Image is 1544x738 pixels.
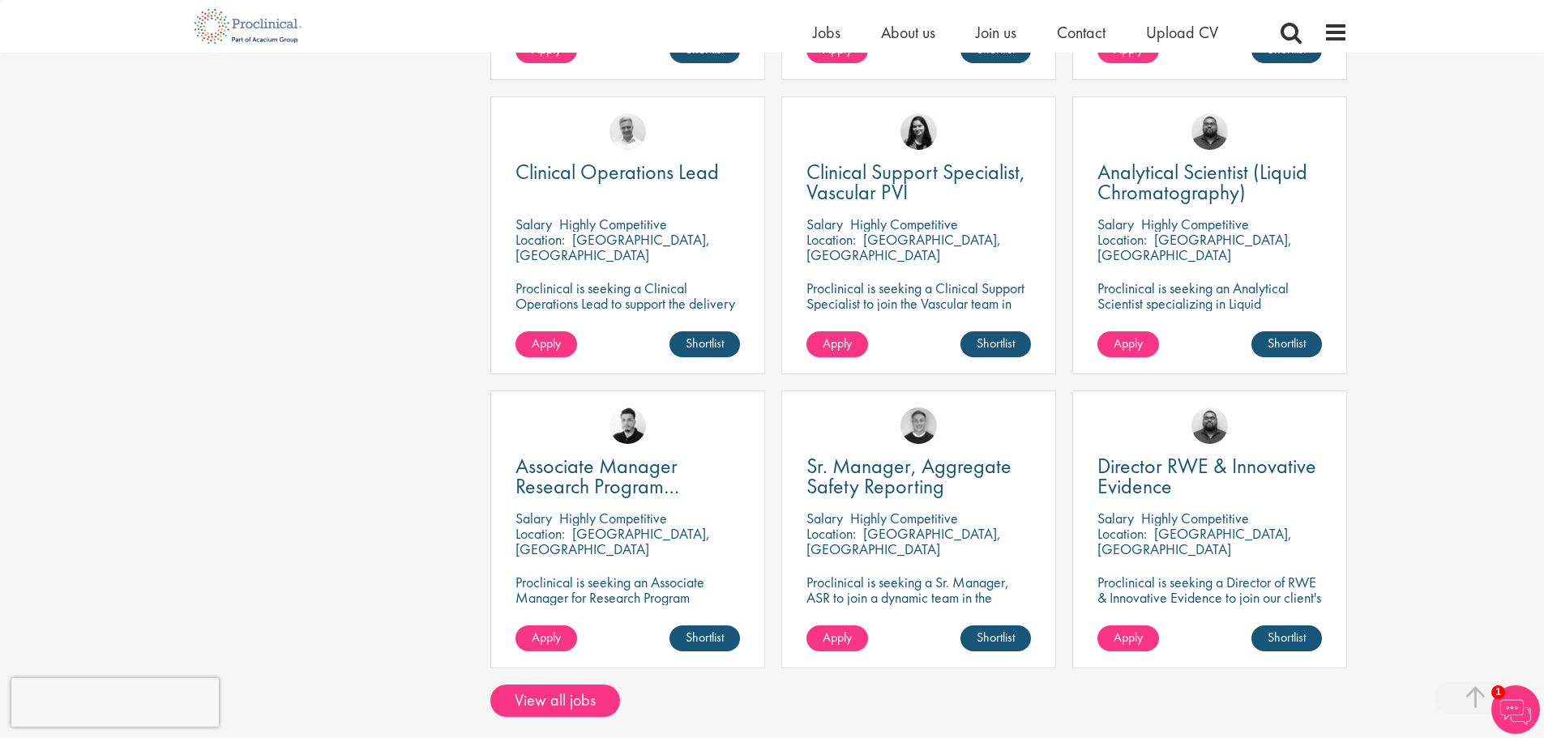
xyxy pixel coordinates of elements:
a: Sr. Manager, Aggregate Safety Reporting [806,456,1031,497]
a: Jobs [813,22,840,43]
a: Join us [976,22,1016,43]
span: Location: [806,524,856,543]
span: Salary [515,215,552,233]
span: Salary [515,509,552,527]
p: Proclinical is seeking an Analytical Scientist specializing in Liquid Chromatography to join our ... [1097,280,1322,342]
a: About us [881,22,935,43]
p: [GEOGRAPHIC_DATA], [GEOGRAPHIC_DATA] [806,230,1001,264]
img: Chatbot [1491,685,1540,734]
p: [GEOGRAPHIC_DATA], [GEOGRAPHIC_DATA] [1097,230,1292,264]
a: View all jobs [490,685,620,717]
img: Ashley Bennett [1191,407,1228,444]
span: Salary [806,215,843,233]
p: Highly Competitive [850,215,958,233]
span: Location: [1097,230,1147,249]
a: Director RWE & Innovative Evidence [1097,456,1322,497]
span: Location: [515,230,565,249]
span: Apply [1114,335,1143,352]
span: Analytical Scientist (Liquid Chromatography) [1097,158,1307,206]
a: Apply [806,625,868,651]
span: Apply [1114,629,1143,646]
p: [GEOGRAPHIC_DATA], [GEOGRAPHIC_DATA] [806,524,1001,558]
p: Proclinical is seeking a Clinical Operations Lead to support the delivery of clinical trials in o... [515,280,740,326]
span: Clinical Support Specialist, Vascular PVI [806,158,1025,206]
a: Associate Manager Research Program Management [515,456,740,497]
a: Clinical Support Specialist, Vascular PVI [806,162,1031,203]
span: Apply [532,629,561,646]
p: Highly Competitive [559,509,667,527]
a: Apply [515,625,577,651]
span: Clinical Operations Lead [515,158,719,186]
span: Salary [1097,509,1134,527]
span: Location: [806,230,856,249]
p: Proclinical is seeking a Clinical Support Specialist to join the Vascular team in [GEOGRAPHIC_DAT... [806,280,1031,357]
img: Joshua Bye [609,113,646,150]
a: Clinical Operations Lead [515,162,740,182]
p: [GEOGRAPHIC_DATA], [GEOGRAPHIC_DATA] [515,230,710,264]
a: Apply [1097,625,1159,651]
span: Sr. Manager, Aggregate Safety Reporting [806,452,1012,500]
p: Highly Competitive [1141,215,1249,233]
p: [GEOGRAPHIC_DATA], [GEOGRAPHIC_DATA] [515,524,710,558]
span: Salary [1097,215,1134,233]
a: Upload CV [1146,22,1218,43]
a: Apply [1097,331,1159,357]
a: Shortlist [669,625,740,651]
img: Ashley Bennett [1191,113,1228,150]
span: Location: [1097,524,1147,543]
span: Location: [515,524,565,543]
p: Proclinical is seeking an Associate Manager for Research Program Management to join a dynamic tea... [515,574,740,636]
a: Shortlist [1251,625,1322,651]
span: Apply [823,335,852,352]
span: 1 [1491,685,1505,699]
span: Apply [823,629,852,646]
span: Associate Manager Research Program Management [515,452,679,520]
span: Apply [532,335,561,352]
p: Highly Competitive [1141,509,1249,527]
p: Proclinical is seeking a Director of RWE & Innovative Evidence to join our client's team in [GEOG... [1097,574,1322,621]
a: Shortlist [1251,331,1322,357]
a: Contact [1057,22,1106,43]
img: Indre Stankeviciute [900,113,937,150]
iframe: reCAPTCHA [11,678,219,727]
span: Director RWE & Innovative Evidence [1097,452,1316,500]
p: [GEOGRAPHIC_DATA], [GEOGRAPHIC_DATA] [1097,524,1292,558]
a: Apply [806,331,868,357]
a: Shortlist [960,625,1031,651]
img: Anderson Maldonado [609,407,646,444]
a: Shortlist [960,331,1031,357]
p: Highly Competitive [559,215,667,233]
p: Highly Competitive [850,509,958,527]
img: Bo Forsen [900,407,937,444]
span: Salary [806,509,843,527]
a: Shortlist [669,331,740,357]
p: Proclinical is seeking a Sr. Manager, ASR to join a dynamic team in the oncology and pharmaceutic... [806,574,1031,621]
a: Apply [515,331,577,357]
a: Analytical Scientist (Liquid Chromatography) [1097,162,1322,203]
